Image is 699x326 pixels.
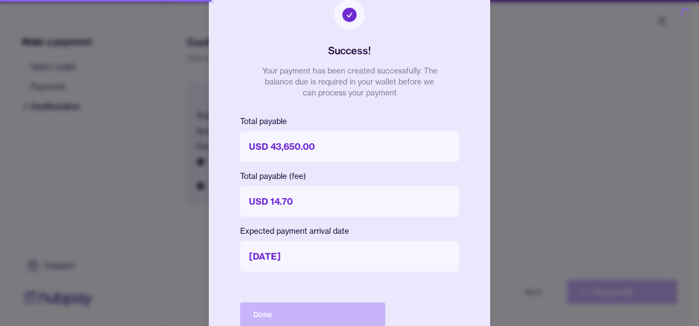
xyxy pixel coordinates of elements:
p: Total payable [240,116,459,127]
p: Total payable (fee) [240,171,459,182]
p: USD 43,650.00 [240,131,459,162]
p: USD 14.70 [240,186,459,217]
p: [DATE] [240,241,459,272]
h2: Success! [328,43,371,59]
p: Your payment has been created successfully. The balance due is required in your wallet before we ... [262,65,437,98]
p: Expected payment arrival date [240,226,459,237]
